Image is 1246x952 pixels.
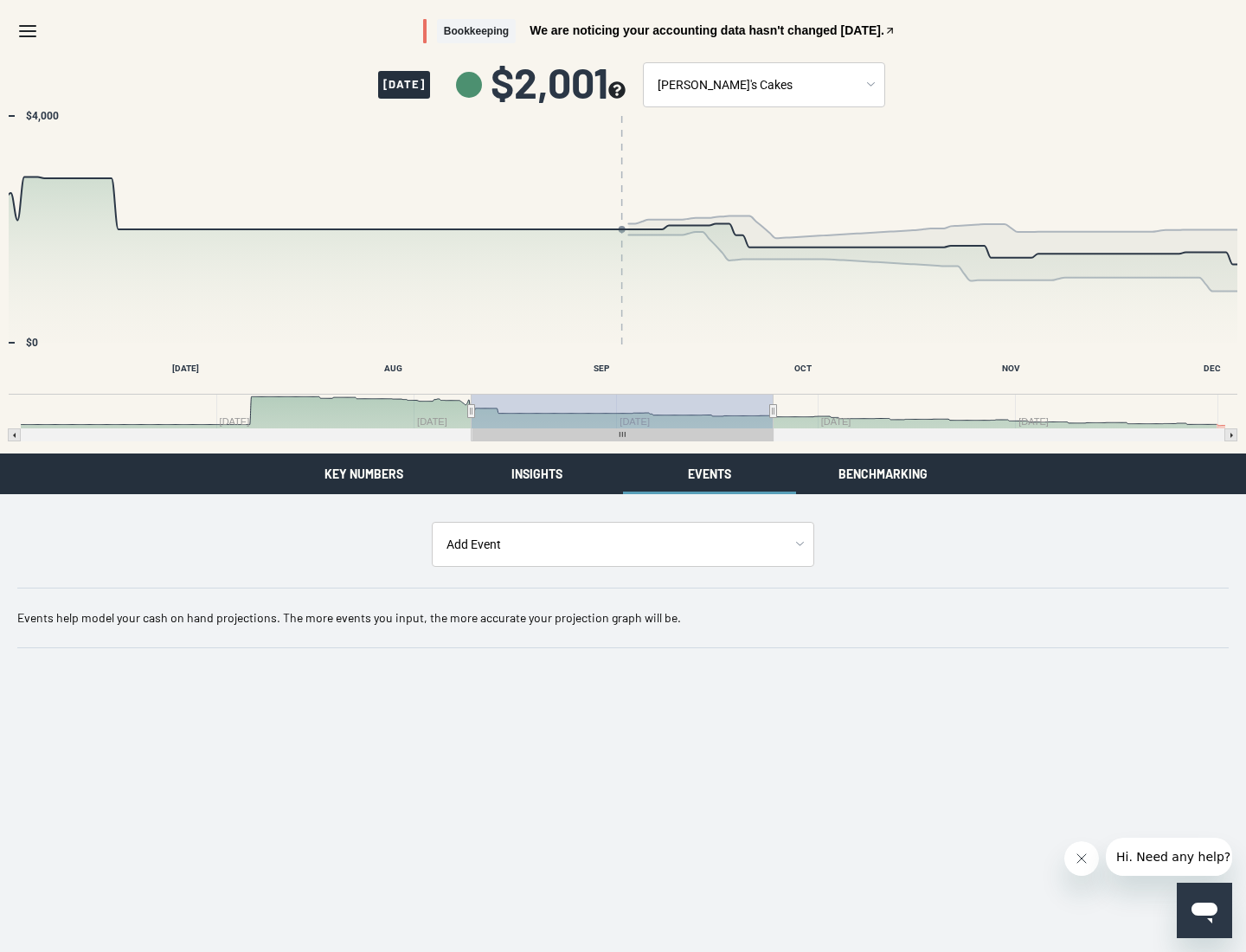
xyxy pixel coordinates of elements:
button: Insights [450,453,623,494]
text: $4,000 [26,110,59,122]
span: [DATE] [378,71,430,99]
text: AUG [384,363,402,373]
iframe: Button to launch messaging window [1177,883,1232,938]
p: Events help model your cash on hand projections. The more events you input, the more accurate you... [17,609,1229,627]
span: We are noticing your accounting data hasn't changed [DATE]. [530,24,884,36]
iframe: Message from company [1106,838,1232,876]
button: Benchmarking [796,453,969,494]
text: SEP [594,363,610,373]
text: $0 [26,337,38,349]
button: see more about your cashflow projection [608,81,626,101]
text: DEC [1204,363,1221,373]
button: BookkeepingWe are noticing your accounting data hasn't changed [DATE]. [423,19,896,44]
iframe: Close message [1064,841,1099,876]
button: Events [623,453,796,494]
text: OCT [794,363,812,373]
svg: Menu [17,21,38,42]
text: [DATE] [172,363,199,373]
button: Key Numbers [277,453,450,494]
span: $2,001 [491,61,626,103]
span: Bookkeeping [437,19,516,44]
text: NOV [1002,363,1020,373]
